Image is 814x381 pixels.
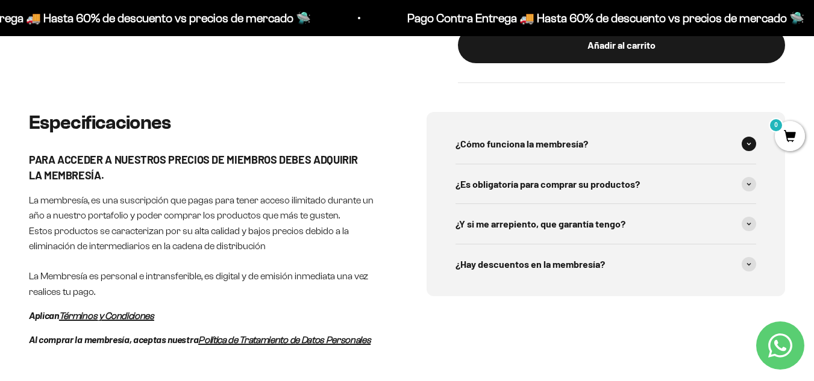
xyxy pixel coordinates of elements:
span: ¿Y si me arrepiento, que garantía tengo? [456,216,625,232]
a: Política de Tratamiento de Datos Personales [198,335,371,345]
em: Aplican [29,309,59,321]
span: ¿Hay descuentos en la membresía? [456,256,605,272]
span: ¿Es obligatoría para comprar su productos? [456,176,640,192]
p: La membresía, es una suscripción que pagas para tener acceso ilimitado durante un año a nuestro p... [29,193,388,254]
p: Pago Contra Entrega 🚚 Hasta 60% de descuento vs precios de mercado 🛸 [407,8,804,28]
a: Términos y Condiciones [59,311,154,321]
p: La Membresía es personal e intransferible, es digital y de emisión inmediata una vez realices tu ... [29,268,388,299]
span: ¿Cómo funciona la membresía? [456,136,588,152]
em: Al comprar la membresía, aceptas nuestra [29,333,198,345]
button: Añadir al carrito [458,27,785,63]
summary: ¿Y si me arrepiento, que garantía tengo? [456,204,757,244]
mark: 0 [769,118,783,132]
h2: Especificaciones [29,112,388,133]
summary: ¿Cómo funciona la membresía? [456,124,757,164]
a: 0 [775,131,805,144]
strong: PARA ACCEDER A NUESTROS PRECIOS DE MIEMBROS DEBES ADQUIRIR LA MEMBRESÍA. [29,153,358,181]
summary: ¿Hay descuentos en la membresía? [456,244,757,284]
summary: ¿Es obligatoría para comprar su productos? [456,164,757,204]
div: Añadir al carrito [482,37,761,53]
